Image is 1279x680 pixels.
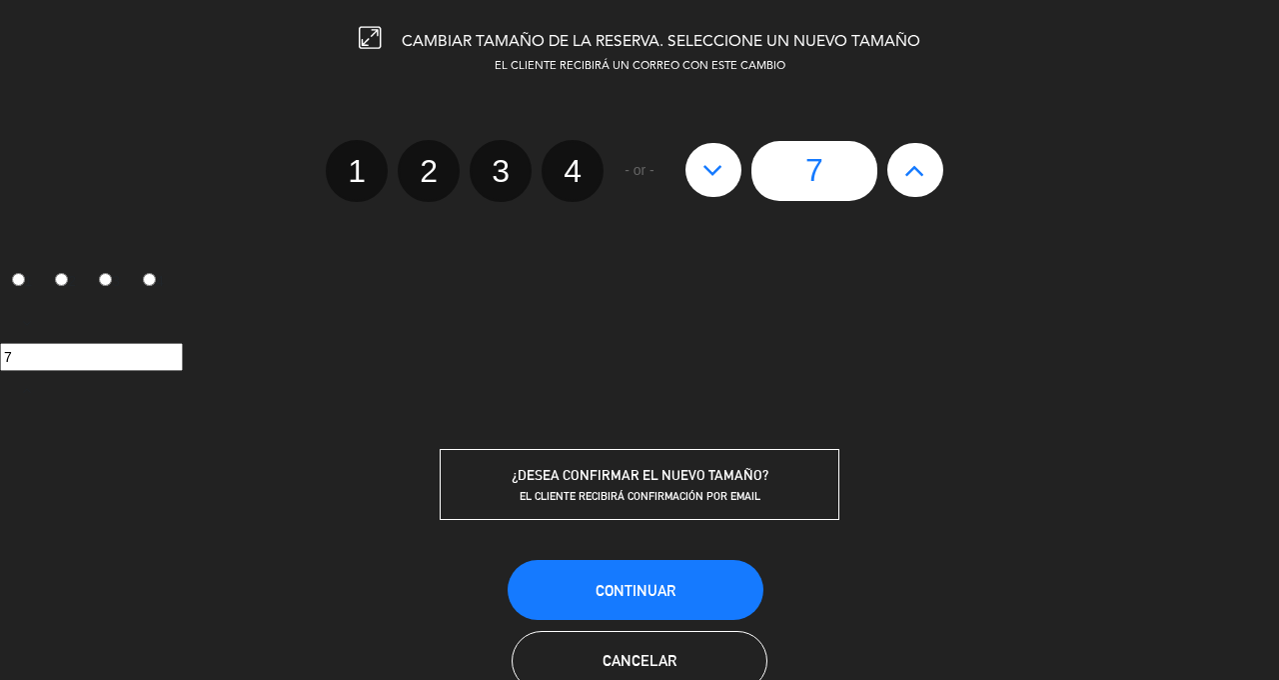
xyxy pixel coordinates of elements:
[398,140,460,202] label: 2
[143,273,156,286] input: 4
[512,467,768,483] span: ¿DESEA CONFIRMAR EL NUEVO TAMAÑO?
[131,265,175,299] label: 4
[625,159,654,182] span: - or -
[55,273,68,286] input: 2
[603,652,676,669] span: Cancelar
[542,140,604,202] label: 4
[12,273,25,286] input: 1
[99,273,112,286] input: 3
[88,265,132,299] label: 3
[402,34,920,50] span: CAMBIAR TAMAÑO DE LA RESERVA. SELECCIONE UN NUEVO TAMAÑO
[326,140,388,202] label: 1
[596,582,675,599] span: Continuar
[520,489,760,503] span: EL CLIENTE RECIBIRÁ CONFIRMACIÓN POR EMAIL
[508,560,763,620] button: Continuar
[44,265,88,299] label: 2
[495,61,785,72] span: EL CLIENTE RECIBIRÁ UN CORREO CON ESTE CAMBIO
[470,140,532,202] label: 3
